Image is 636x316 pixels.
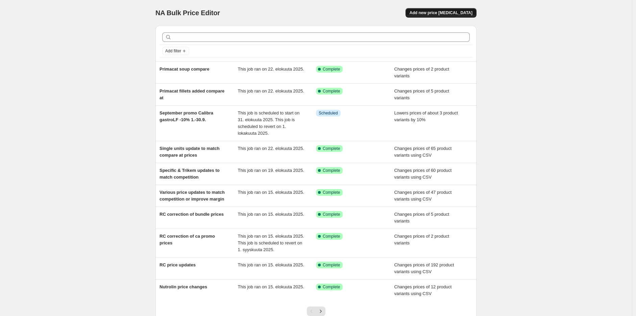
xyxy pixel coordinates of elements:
[238,284,304,289] span: This job ran on 15. elokuuta 2025.
[238,168,304,173] span: This job ran on 19. elokuuta 2025.
[323,67,340,72] span: Complete
[238,146,304,151] span: This job ran on 22. elokuuta 2025.
[238,262,304,267] span: This job ran on 15. elokuuta 2025.
[316,307,325,316] button: Next
[160,67,209,72] span: Primacat soup compare
[323,146,340,151] span: Complete
[160,190,225,202] span: Various price updates to match competition or improve margin
[160,168,220,180] span: Specific & Trikem updates to match competition
[394,88,449,100] span: Changes prices of 5 product variants
[160,212,224,217] span: RC correction of bundle prices
[323,284,340,290] span: Complete
[323,190,340,195] span: Complete
[238,110,300,136] span: This job is scheduled to start on 31. elokuuta 2025. This job is scheduled to revert on 1. lokaku...
[410,10,472,16] span: Add new price [MEDICAL_DATA]
[155,9,220,17] span: NA Bulk Price Editor
[394,284,452,296] span: Changes prices of 12 product variants using CSV
[160,262,196,267] span: RC price updates
[394,262,454,274] span: Changes prices of 192 product variants using CSV
[323,212,340,217] span: Complete
[323,262,340,268] span: Complete
[160,110,213,122] span: September promo Calibra gastroLF -10% 1.-30.9.
[394,234,449,245] span: Changes prices of 2 product variants
[160,284,207,289] span: Nutrolin price changes
[307,307,325,316] nav: Pagination
[394,146,452,158] span: Changes prices of 65 product variants using CSV
[394,190,452,202] span: Changes prices of 47 product variants using CSV
[162,47,189,55] button: Add filter
[394,110,458,122] span: Lowers prices of about 3 product variants by 10%
[394,67,449,78] span: Changes prices of 2 product variants
[238,212,304,217] span: This job ran on 15. elokuuta 2025.
[406,8,476,18] button: Add new price [MEDICAL_DATA]
[238,234,304,252] span: This job ran on 15. elokuuta 2025. This job is scheduled to revert on 1. syyskuuta 2025.
[160,88,224,100] span: Primacat fillets added compare at
[394,168,452,180] span: Changes prices of 60 product variants using CSV
[323,168,340,173] span: Complete
[238,190,304,195] span: This job ran on 15. elokuuta 2025.
[323,88,340,94] span: Complete
[319,110,338,116] span: Scheduled
[238,67,304,72] span: This job ran on 22. elokuuta 2025.
[394,212,449,223] span: Changes prices of 5 product variants
[160,234,215,245] span: RC correction of ca promo prices
[323,234,340,239] span: Complete
[165,48,181,54] span: Add filter
[160,146,220,158] span: Single units update to match compare at prices
[238,88,304,94] span: This job ran on 22. elokuuta 2025.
